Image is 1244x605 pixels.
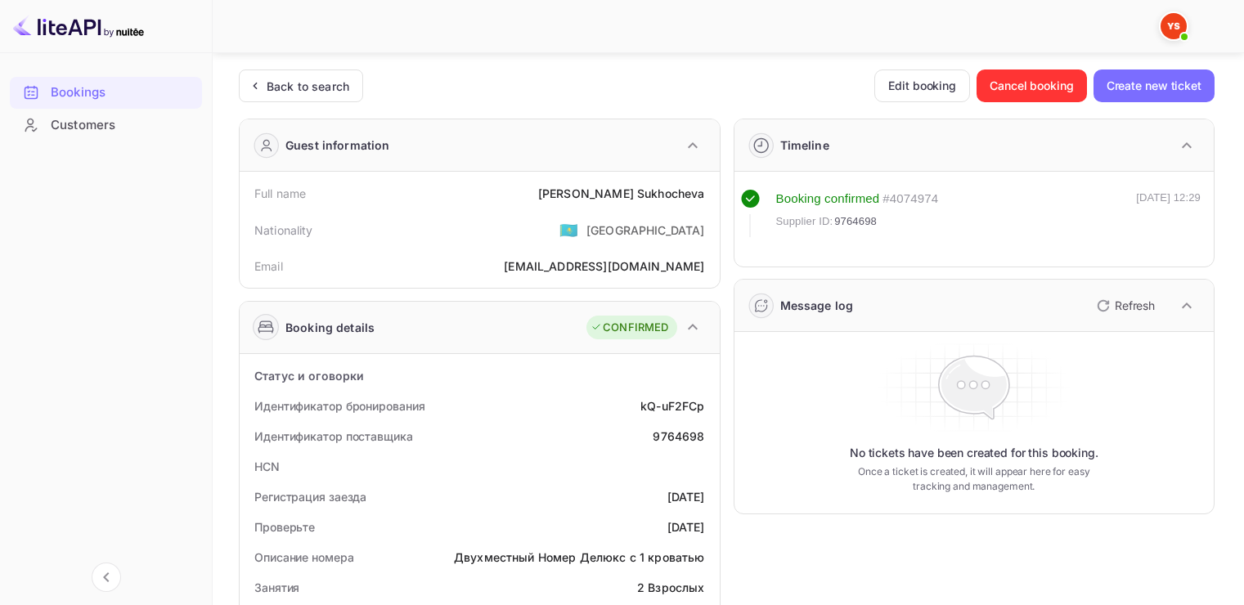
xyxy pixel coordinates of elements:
div: kQ-uF2FCp [640,397,704,415]
div: CONFIRMED [591,320,668,336]
div: Nationality [254,222,313,239]
div: Идентификатор поставщика [254,428,413,445]
div: Customers [51,116,194,135]
div: 9764698 [653,428,704,445]
button: Edit booking [874,69,970,102]
div: Статус и оговорки [254,367,365,384]
div: Bookings [51,83,194,102]
button: Refresh [1087,293,1161,319]
span: United States [559,215,578,244]
button: Create new ticket [1094,69,1215,102]
div: [PERSON_NAME] Sukhocheva [538,185,705,202]
p: Once a ticket is created, it will appear here for easy tracking and management. [846,464,1103,494]
div: Описание номера [254,549,354,566]
div: Email [254,258,283,275]
div: Регистрация заезда [254,488,366,505]
div: Идентификатор бронирования [254,397,424,415]
p: Refresh [1115,297,1155,314]
div: # 4074974 [882,190,938,208]
a: Bookings [10,77,202,107]
div: Guest information [285,137,390,154]
p: No tickets have been created for this booking. [850,445,1098,461]
span: 9764698 [834,213,877,230]
img: LiteAPI logo [13,13,144,39]
div: [GEOGRAPHIC_DATA] [586,222,705,239]
div: Booking details [285,319,375,336]
div: Timeline [780,137,829,154]
button: Cancel booking [977,69,1087,102]
div: Booking confirmed [776,190,880,208]
button: Collapse navigation [92,562,121,592]
img: Yandex Support [1161,13,1187,39]
div: Customers [10,110,202,141]
div: Message log [780,297,854,314]
div: [DATE] 12:29 [1136,190,1201,237]
div: HCN [254,458,280,475]
div: Bookings [10,77,202,109]
div: [DATE] [667,488,705,505]
div: Full name [254,185,306,202]
span: Supplier ID: [776,213,833,230]
div: [DATE] [667,518,705,536]
div: Проверьте [254,518,315,536]
div: 2 Взрослых [637,579,705,596]
a: Customers [10,110,202,140]
div: [EMAIL_ADDRESS][DOMAIN_NAME] [504,258,704,275]
div: Двухместный Номер Делюкс с 1 кроватью [454,549,705,566]
div: Занятия [254,579,299,596]
div: Back to search [267,78,349,95]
